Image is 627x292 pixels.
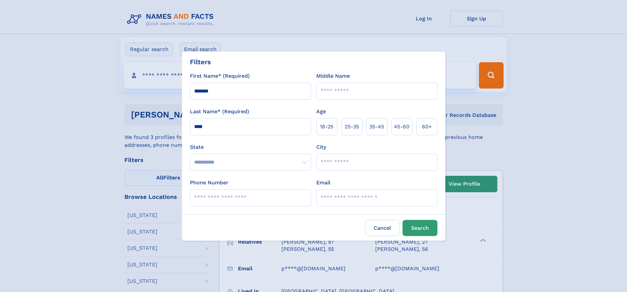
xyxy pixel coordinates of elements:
label: Middle Name [316,72,350,80]
span: 25‑35 [345,123,359,131]
label: City [316,143,326,151]
label: Age [316,108,326,116]
span: 35‑45 [369,123,384,131]
label: Cancel [365,220,400,236]
label: Last Name* (Required) [190,108,249,116]
label: First Name* (Required) [190,72,250,80]
span: 60+ [422,123,432,131]
span: 18‑25 [320,123,333,131]
span: 45‑60 [394,123,409,131]
label: State [190,143,311,151]
div: Filters [190,57,211,67]
button: Search [403,220,437,236]
label: Email [316,179,330,187]
label: Phone Number [190,179,228,187]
